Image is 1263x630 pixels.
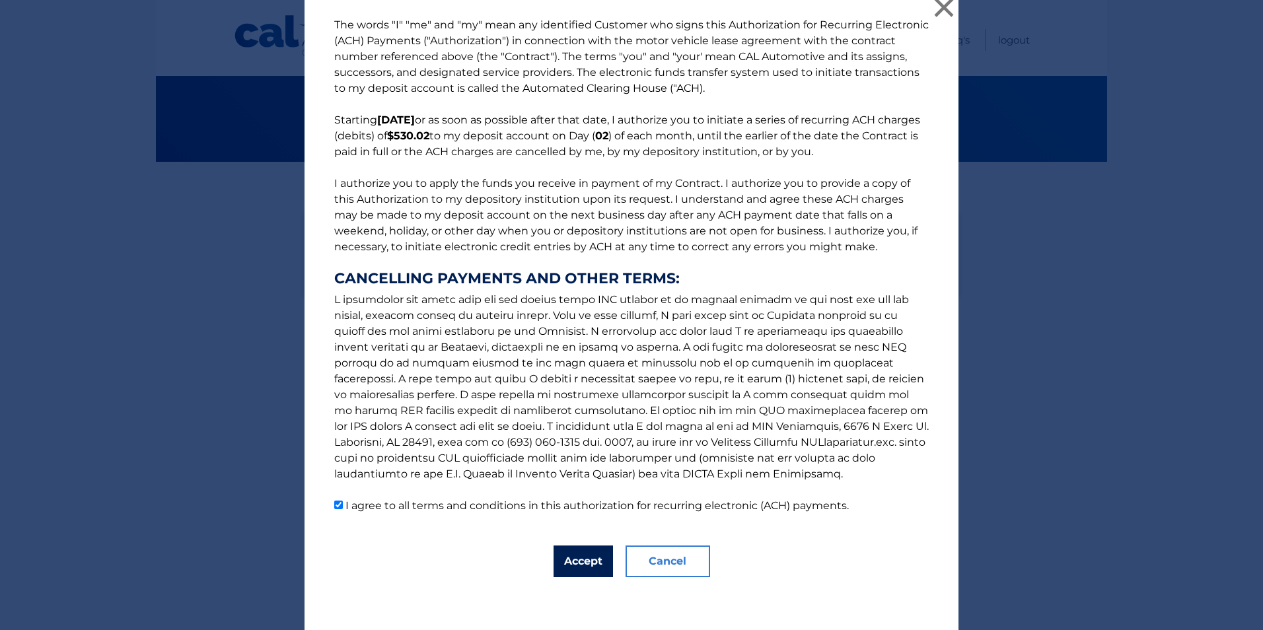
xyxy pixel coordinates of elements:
[377,114,415,126] b: [DATE]
[626,545,710,577] button: Cancel
[554,545,613,577] button: Accept
[321,17,942,514] p: The words "I" "me" and "my" mean any identified Customer who signs this Authorization for Recurri...
[334,271,929,287] strong: CANCELLING PAYMENTS AND OTHER TERMS:
[345,499,849,512] label: I agree to all terms and conditions in this authorization for recurring electronic (ACH) payments.
[595,129,608,142] b: 02
[387,129,429,142] b: $530.02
